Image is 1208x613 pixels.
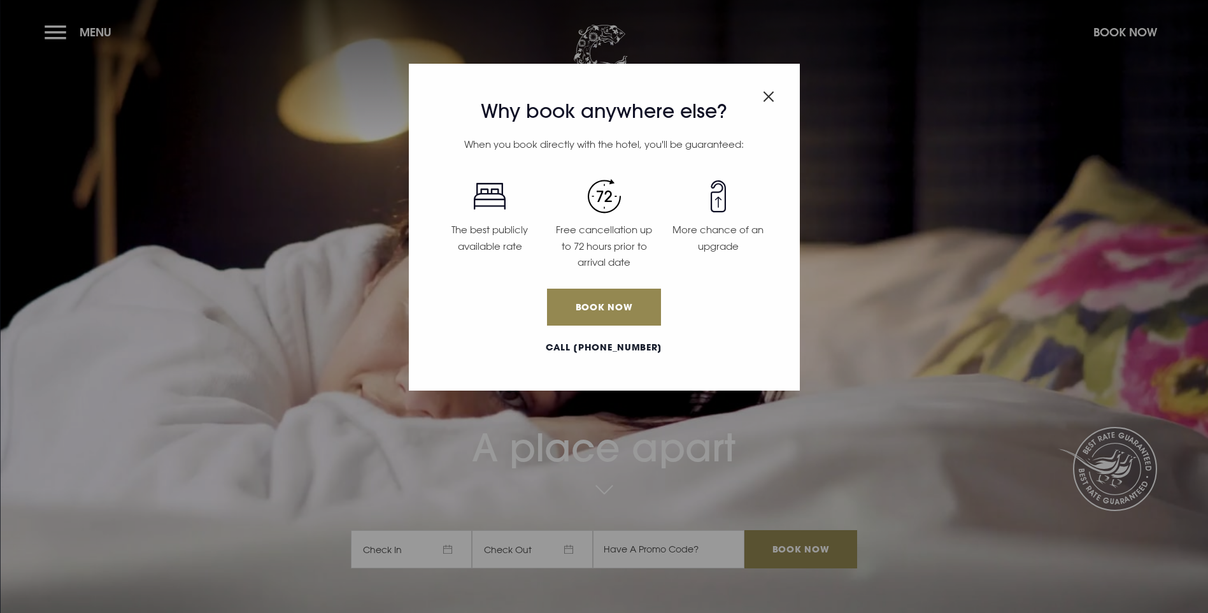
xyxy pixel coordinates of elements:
[669,222,767,254] p: More chance of an upgrade
[440,222,539,254] p: The best publicly available rate
[432,136,775,153] p: When you book directly with the hotel, you'll be guaranteed:
[547,289,660,326] a: Book Now
[432,100,775,123] h3: Why book anywhere else?
[763,84,774,105] button: Close modal
[555,222,653,271] p: Free cancellation up to 72 hours prior to arrival date
[432,341,775,354] a: Call [PHONE_NUMBER]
